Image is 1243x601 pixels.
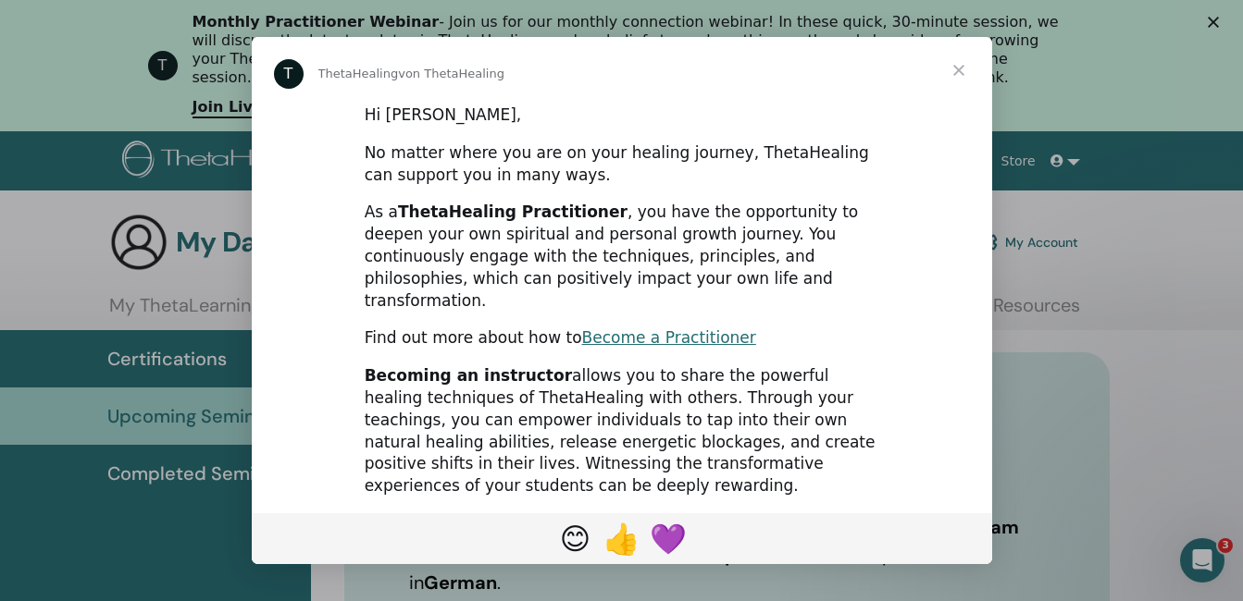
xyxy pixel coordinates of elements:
a: Become a Practitioner [582,328,756,347]
span: blush reaction [553,516,599,560]
span: Schließen [926,37,992,104]
span: 😊 [560,521,590,557]
div: Profile image for ThetaHealing [274,59,304,89]
span: thumbs up reaction [599,516,645,560]
b: Becoming an instructor [365,366,572,385]
b: ThetaHealing Practitioner [398,202,628,221]
div: Hi [PERSON_NAME], [365,104,879,127]
div: Find out more about how to [365,327,879,350]
div: Schließen [1208,17,1226,28]
div: Profile image for ThetaHealing [148,51,178,80]
span: purple heart reaction [645,516,691,560]
span: 💜 [650,521,687,557]
span: von ThetaHealing [398,67,504,80]
div: - Join us for our monthly connection webinar! In these quick, 30-minute session, we will discuss ... [193,13,1066,87]
div: No matter where you are on your healing journey, ThetaHealing can support you in many ways. [365,142,879,187]
div: allows you to share the powerful healing techniques of ThetaHealing with others. Through your tea... [365,365,879,497]
a: Join Live or Replays Here [193,98,401,118]
span: 👍 [603,521,640,557]
span: ThetaHealing [318,67,399,80]
b: Monthly Practitioner Webinar [193,13,440,31]
div: As a , you have the opportunity to deepen your own spiritual and personal growth journey. You con... [365,202,879,312]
